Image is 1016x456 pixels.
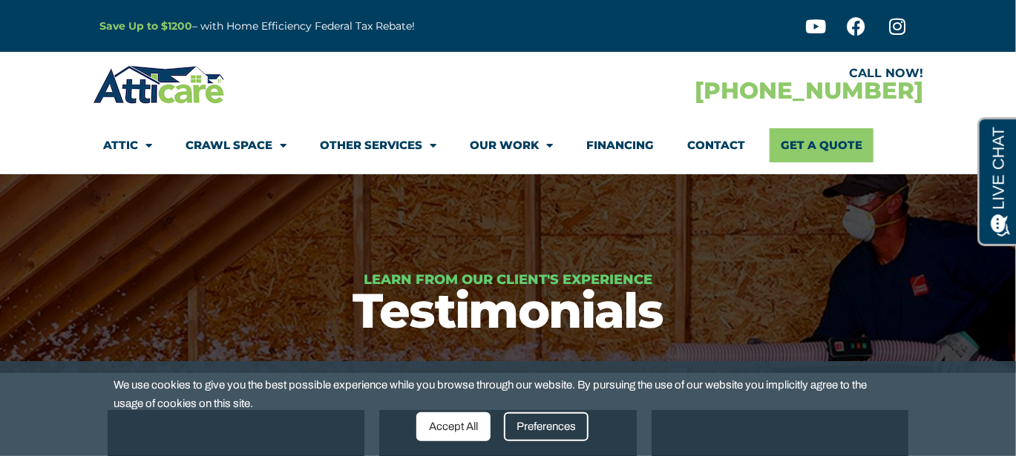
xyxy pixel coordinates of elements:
a: Attic [104,128,153,162]
a: Crawl Space [186,128,287,162]
a: Other Services [321,128,437,162]
div: Accept All [416,412,491,441]
a: Financing [587,128,655,162]
a: Contact [688,128,746,162]
a: Save Up to $1200 [100,19,193,33]
a: Our Work [471,128,554,162]
div: Preferences [504,412,589,441]
nav: Menu [104,128,913,162]
h1: Testimonials [7,286,1009,334]
a: Get A Quote [770,128,874,162]
span: We use cookies to give you the best possible experience while you browse through our website. By ... [114,376,891,412]
div: CALL NOW! [508,67,924,79]
p: – with Home Efficiency Federal Tax Rebate! [100,18,581,35]
h6: Learn From Our Client's Experience [7,273,1009,286]
span: Opens a chat window [130,12,213,30]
